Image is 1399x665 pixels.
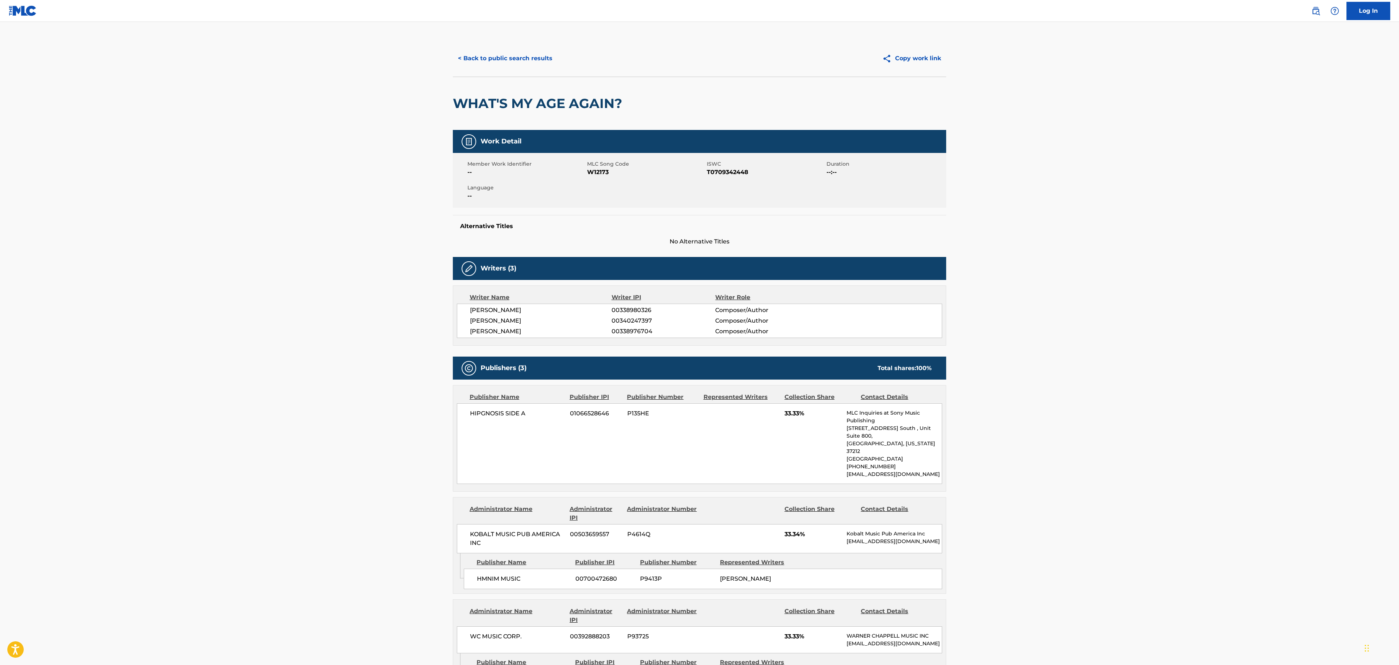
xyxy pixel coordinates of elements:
[477,558,570,567] div: Publisher Name
[785,632,841,641] span: 33.33%
[9,5,37,16] img: MLC Logo
[826,160,944,168] span: Duration
[847,409,942,424] p: MLC Inquiries at Sony Music Publishing
[575,558,635,567] div: Publisher IPI
[720,558,794,567] div: Represented Writers
[861,607,932,624] div: Contact Details
[612,293,716,302] div: Writer IPI
[715,327,810,336] span: Composer/Author
[570,632,622,641] span: 00392888203
[470,306,612,315] span: [PERSON_NAME]
[627,505,698,522] div: Administrator Number
[1346,2,1390,20] a: Log In
[612,316,715,325] span: 00340247397
[470,530,564,547] span: KOBALT MUSIC PUB AMERICA INC
[467,184,585,192] span: Language
[847,470,942,478] p: [EMAIL_ADDRESS][DOMAIN_NAME]
[587,168,705,177] span: W12173
[720,575,771,582] span: [PERSON_NAME]
[467,192,585,200] span: --
[570,393,621,401] div: Publisher IPI
[1309,4,1323,18] a: Public Search
[467,160,585,168] span: Member Work Identifier
[470,393,564,401] div: Publisher Name
[460,223,939,230] h5: Alternative Titles
[847,440,942,455] p: [GEOGRAPHIC_DATA], [US_STATE] 37212
[847,632,942,640] p: WARNER CHAPPELL MUSIC INC
[570,530,622,539] span: 00503659557
[1327,4,1342,18] div: Help
[470,409,564,418] span: HIPGNOSIS SIDE A
[861,505,932,522] div: Contact Details
[878,364,932,373] div: Total shares:
[470,607,564,624] div: Administrator Name
[453,95,626,112] h2: WHAT'S MY AGE AGAIN?
[470,632,564,641] span: WC MUSIC CORP.
[481,137,521,146] h5: Work Detail
[470,327,612,336] span: [PERSON_NAME]
[570,607,621,624] div: Administrator IPI
[1365,637,1369,659] div: Drag
[785,607,855,624] div: Collection Share
[627,632,698,641] span: P93725
[470,316,612,325] span: [PERSON_NAME]
[861,393,932,401] div: Contact Details
[612,327,715,336] span: 00338976704
[467,168,585,177] span: --
[470,293,612,302] div: Writer Name
[453,237,946,246] span: No Alternative Titles
[465,264,473,273] img: Writers
[627,393,698,401] div: Publisher Number
[612,306,715,315] span: 00338980326
[715,293,810,302] div: Writer Role
[1311,7,1320,15] img: search
[847,530,942,538] p: Kobalt Music Pub America Inc
[704,393,779,401] div: Represented Writers
[882,54,895,63] img: Copy work link
[465,364,473,373] img: Publishers
[785,505,855,522] div: Collection Share
[1363,630,1399,665] iframe: Chat Widget
[640,574,714,583] span: P9413P
[785,409,841,418] span: 33.33%
[627,409,698,418] span: P135HE
[570,409,622,418] span: 01066528646
[575,574,635,583] span: 00700472680
[570,505,621,522] div: Administrator IPI
[640,558,714,567] div: Publisher Number
[481,364,527,372] h5: Publishers (3)
[847,463,942,470] p: [PHONE_NUMBER]
[707,160,825,168] span: ISWC
[785,393,855,401] div: Collection Share
[877,49,946,68] button: Copy work link
[916,365,932,372] span: 100 %
[715,306,810,315] span: Composer/Author
[847,640,942,647] p: [EMAIL_ADDRESS][DOMAIN_NAME]
[707,168,825,177] span: T0709342448
[785,530,841,539] span: 33.34%
[1330,7,1339,15] img: help
[470,505,564,522] div: Administrator Name
[715,316,810,325] span: Composer/Author
[847,538,942,545] p: [EMAIL_ADDRESS][DOMAIN_NAME]
[847,455,942,463] p: [GEOGRAPHIC_DATA]
[453,49,558,68] button: < Back to public search results
[627,530,698,539] span: P4614Q
[826,168,944,177] span: --:--
[465,137,473,146] img: Work Detail
[481,264,516,273] h5: Writers (3)
[477,574,570,583] span: HMNIM MUSIC
[847,424,942,440] p: [STREET_ADDRESS] South , Unit Suite 800,
[627,607,698,624] div: Administrator Number
[587,160,705,168] span: MLC Song Code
